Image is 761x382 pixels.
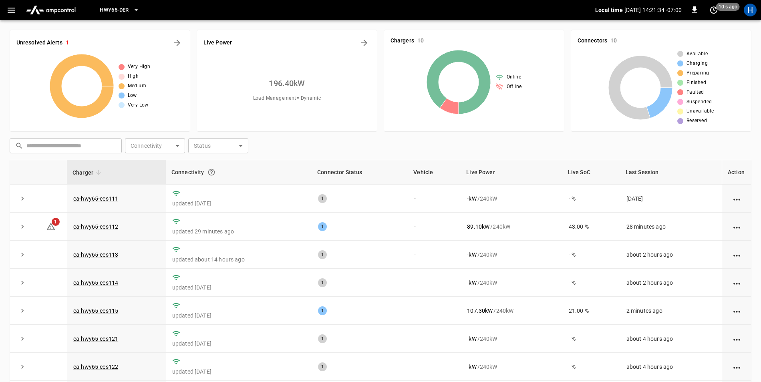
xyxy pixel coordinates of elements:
[467,195,476,203] p: - kW
[620,353,722,381] td: about 4 hours ago
[23,2,79,18] img: ampcontrol.io logo
[73,364,118,370] a: ca-hwy65-ccs122
[203,38,232,47] h6: Live Power
[620,269,722,297] td: about 2 hours ago
[722,160,751,185] th: Action
[467,363,476,371] p: - kW
[66,38,69,47] h6: 1
[16,361,28,373] button: expand row
[128,72,139,80] span: High
[562,241,620,269] td: - %
[408,325,461,353] td: -
[408,269,461,297] td: -
[46,223,56,229] a: 1
[467,223,489,231] p: 89.10 kW
[73,223,118,230] a: ca-hwy65-ccs112
[562,213,620,241] td: 43.00 %
[562,185,620,213] td: - %
[318,194,327,203] div: 1
[73,336,118,342] a: ca-hwy65-ccs121
[172,312,305,320] p: updated [DATE]
[97,2,142,18] button: HWY65-DER
[732,195,742,203] div: action cell options
[16,333,28,345] button: expand row
[467,223,556,231] div: / 240 kW
[318,306,327,315] div: 1
[318,362,327,371] div: 1
[562,269,620,297] td: - %
[687,117,707,125] span: Reserved
[562,353,620,381] td: - %
[52,218,60,226] span: 1
[687,88,704,97] span: Faulted
[562,325,620,353] td: - %
[16,193,28,205] button: expand row
[318,278,327,287] div: 1
[507,73,521,81] span: Online
[391,36,414,45] h6: Chargers
[467,307,556,315] div: / 240 kW
[16,277,28,289] button: expand row
[467,279,476,287] p: - kW
[73,251,118,258] a: ca-hwy65-ccs113
[100,6,129,15] span: HWY65-DER
[687,98,712,106] span: Suspended
[687,79,706,87] span: Finished
[562,160,620,185] th: Live SoC
[408,213,461,241] td: -
[417,36,424,45] h6: 10
[312,160,408,185] th: Connector Status
[172,368,305,376] p: updated [DATE]
[732,335,742,343] div: action cell options
[578,36,607,45] h6: Connectors
[507,83,522,91] span: Offline
[687,60,708,68] span: Charging
[620,160,722,185] th: Last Session
[732,363,742,371] div: action cell options
[16,221,28,233] button: expand row
[595,6,623,14] p: Local time
[171,36,183,49] button: All Alerts
[408,297,461,325] td: -
[253,94,321,103] span: Load Management = Dynamic
[128,92,137,100] span: Low
[467,279,556,287] div: / 240 kW
[172,340,305,348] p: updated [DATE]
[687,107,714,115] span: Unavailable
[318,250,327,259] div: 1
[318,222,327,231] div: 1
[408,241,461,269] td: -
[744,4,757,16] div: profile-icon
[171,165,306,179] div: Connectivity
[172,199,305,207] p: updated [DATE]
[408,353,461,381] td: -
[318,334,327,343] div: 1
[620,213,722,241] td: 28 minutes ago
[73,279,118,286] a: ca-hwy65-ccs114
[128,82,146,90] span: Medium
[620,241,722,269] td: about 2 hours ago
[620,185,722,213] td: [DATE]
[467,335,556,343] div: / 240 kW
[72,168,104,177] span: Charger
[732,223,742,231] div: action cell options
[172,255,305,263] p: updated about 14 hours ago
[620,297,722,325] td: 2 minutes ago
[408,160,461,185] th: Vehicle
[707,4,720,16] button: set refresh interval
[467,363,556,371] div: / 240 kW
[269,77,305,90] h6: 196.40 kW
[467,335,476,343] p: - kW
[562,297,620,325] td: 21.00 %
[16,38,62,47] h6: Unresolved Alerts
[716,3,740,11] span: 10 s ago
[732,307,742,315] div: action cell options
[610,36,617,45] h6: 10
[624,6,682,14] p: [DATE] 14:21:34 -07:00
[732,279,742,287] div: action cell options
[204,165,219,179] button: Connection between the charger and our software.
[358,36,370,49] button: Energy Overview
[467,195,556,203] div: / 240 kW
[732,251,742,259] div: action cell options
[128,63,151,71] span: Very High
